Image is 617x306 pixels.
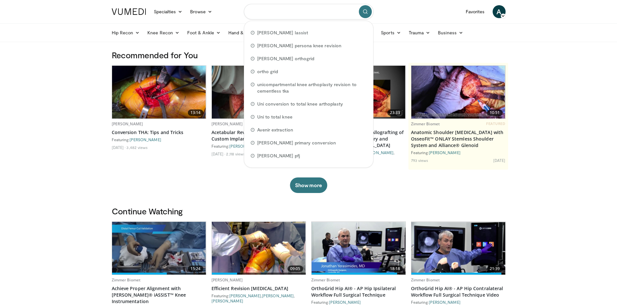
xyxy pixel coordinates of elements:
div: Featuring: [411,150,506,155]
a: [PERSON_NAME] [362,150,394,155]
span: [PERSON_NAME] orthogrid [257,55,314,62]
span: [PERSON_NAME] persona knee revision [257,42,341,49]
li: 2,118 views [226,151,245,156]
a: Zimmer Biomet [411,121,440,127]
img: d6f7766b-0582-4666-9529-85d89f05ebbf.620x360_q85_upscale.jpg [112,66,206,119]
a: Zimmer Biomet [311,277,340,283]
a: Conversion THA: Tips and Tricks [112,129,206,136]
img: 68921608-6324-4888-87da-a4d0ad613160.620x360_q85_upscale.jpg [411,66,505,119]
span: ortho grid [257,68,278,75]
input: Search topics, interventions [244,4,373,19]
a: Hip Recon [108,26,144,39]
a: 13:14 [112,66,206,119]
a: Anatomic Shoulder [MEDICAL_DATA] with OsseoFit™ ONLAY Stemless Shoulder System and Alliance® Glenoid [411,129,506,149]
a: [PERSON_NAME] [211,277,243,283]
li: 793 views [411,158,428,163]
h3: Recommended for You [112,50,506,60]
a: OrthoGrid Hip AI® - AP Hip Ipsilateral Workflow Full Surgical Technique [311,285,406,298]
a: Knee Recon [143,26,183,39]
a: Business [434,26,467,39]
a: [PERSON_NAME] [211,299,243,303]
span: 23:33 [387,109,403,116]
a: [PERSON_NAME] [229,293,261,298]
a: OrthoGrid Hip AI® - AP Hip Contralateral Workflow Full Surgical Technique Video [411,285,506,298]
img: e00b193b-db12-4463-8e78-081f3d7147c5.620x360_q85_upscale.jpg [212,222,306,275]
div: Featuring: , , [211,293,306,303]
a: [PERSON_NAME] [429,300,461,304]
img: VuMedi Logo [112,8,146,15]
a: 18:18 [312,222,406,275]
a: 22:01 [212,66,306,119]
a: Trauma [405,26,434,39]
span: [PERSON_NAME] pfj [257,153,300,159]
span: Uni conversion to total knee arthoplasty [257,101,343,107]
span: Uni to total knee [257,114,292,120]
a: 21:39 [411,222,505,275]
a: Foot & Ankle [183,26,224,39]
a: Efficient Revision [MEDICAL_DATA] [211,285,306,292]
a: [PERSON_NAME] [329,300,361,304]
div: Featuring: [311,300,406,305]
a: Acetabular Revision THA Using 3D Printed Custom Implant [211,129,306,142]
div: Featuring: [112,137,206,142]
a: [PERSON_NAME] [229,144,261,148]
li: [DATE] [211,151,225,156]
a: 10:51 [411,66,505,119]
a: Hand & Wrist [224,26,266,39]
a: Favorites [462,5,489,18]
a: [PERSON_NAME] [429,150,461,155]
a: Browse [186,5,216,18]
div: Featuring: [211,143,306,149]
span: [PERSON_NAME] Iassist [257,29,308,36]
a: Achieve Proper Alignment with [PERSON_NAME]® iASSIST™ Knee Instrumentation [112,285,206,305]
img: 503c3a3d-ad76-4115-a5ba-16c0230cde33.620x360_q85_upscale.jpg [312,222,406,275]
span: 13:14 [188,109,203,116]
img: 10496904-4454-4c9a-9b4a-6ddfe8234fc4.620x360_q85_upscale.jpg [212,66,306,119]
h3: Continue Watching [112,206,506,216]
a: Specialties [150,5,187,18]
a: A [493,5,506,18]
li: [DATE] [493,158,506,163]
span: [PERSON_NAME] primary conversion [257,140,336,146]
a: [PERSON_NAME] [262,293,294,298]
a: [PERSON_NAME] [112,121,143,127]
span: 15:24 [188,266,203,272]
img: 827e37e0-db85-4781-96d4-af921c16446c.620x360_q85_upscale.jpg [112,222,206,275]
a: [PERSON_NAME] [211,121,243,127]
a: 15:24 [112,222,206,275]
a: Zimmer Biomet [411,277,440,283]
span: 18:18 [387,266,403,272]
span: 09:05 [288,266,303,272]
li: [DATE] [112,145,126,150]
span: 10:51 [487,109,503,116]
a: 09:05 [212,222,306,275]
span: Avenir extraction [257,127,293,133]
span: unicompartmental knee arthoplasty revision to cementless tka [257,81,367,94]
span: 21:39 [487,266,503,272]
div: Featuring: [411,300,506,305]
img: 96a9cbbb-25ee-4404-ab87-b32d60616ad7.620x360_q85_upscale.jpg [411,222,505,275]
li: 3,482 views [126,145,148,150]
span: FEATURED [486,121,505,126]
a: [PERSON_NAME] [130,137,161,142]
a: Zimmer Biomet [112,277,141,283]
button: Show more [290,177,327,193]
a: Sports [377,26,405,39]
